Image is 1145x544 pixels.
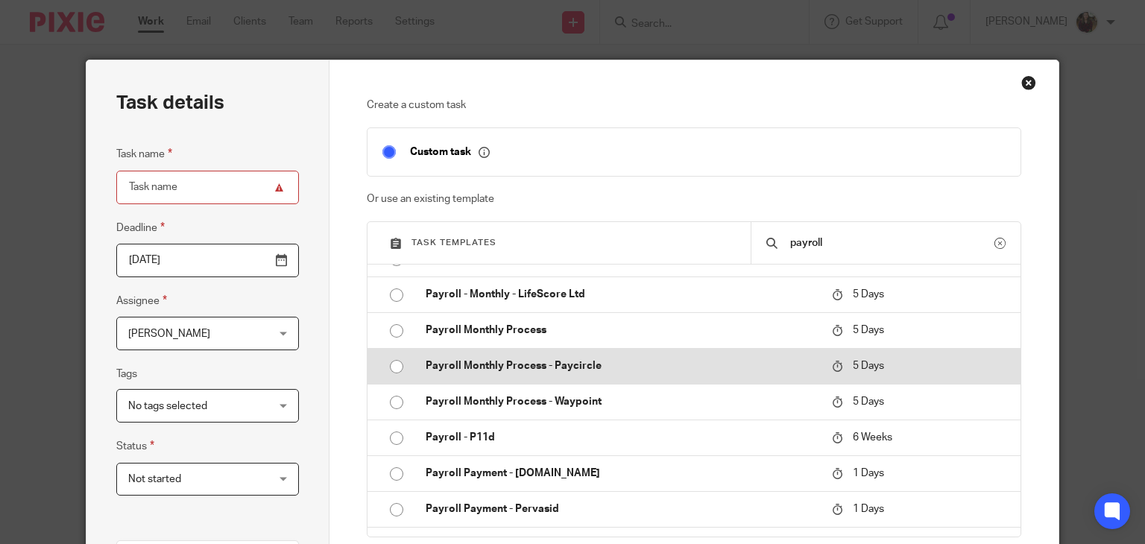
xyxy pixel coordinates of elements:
label: Deadline [116,219,165,236]
span: 5 Days [853,289,884,300]
input: Pick a date [116,244,299,277]
span: 1 Days [853,504,884,514]
input: Task name [116,171,299,204]
p: Payroll Monthly Process [426,323,817,338]
p: Payroll Payment - Pervasid [426,502,817,516]
label: Assignee [116,292,167,309]
h2: Task details [116,90,224,116]
span: 1 Days [853,468,884,478]
p: Custom task [410,145,490,159]
span: [PERSON_NAME] [128,329,210,339]
p: Payroll Payment - [DOMAIN_NAME] [426,466,817,481]
p: Create a custom task [367,98,1021,113]
span: 5 Days [853,396,884,407]
input: Search... [789,235,994,251]
label: Task name [116,145,172,162]
p: Payroll Monthly Process - Waypoint [426,394,817,409]
span: Task templates [411,238,496,247]
span: 6 Weeks [853,432,892,443]
p: Payroll Monthly Process - Paycircle [426,358,817,373]
span: No tags selected [128,401,207,411]
p: Payroll - Monthly - LifeScore Ltd [426,287,817,302]
span: 5 Days [853,325,884,335]
p: Or use an existing template [367,192,1021,206]
label: Status [116,437,154,455]
p: Payroll - P11d [426,430,817,445]
span: Not started [128,474,181,484]
div: Close this dialog window [1021,75,1036,90]
label: Tags [116,367,137,382]
span: 5 Days [853,361,884,371]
